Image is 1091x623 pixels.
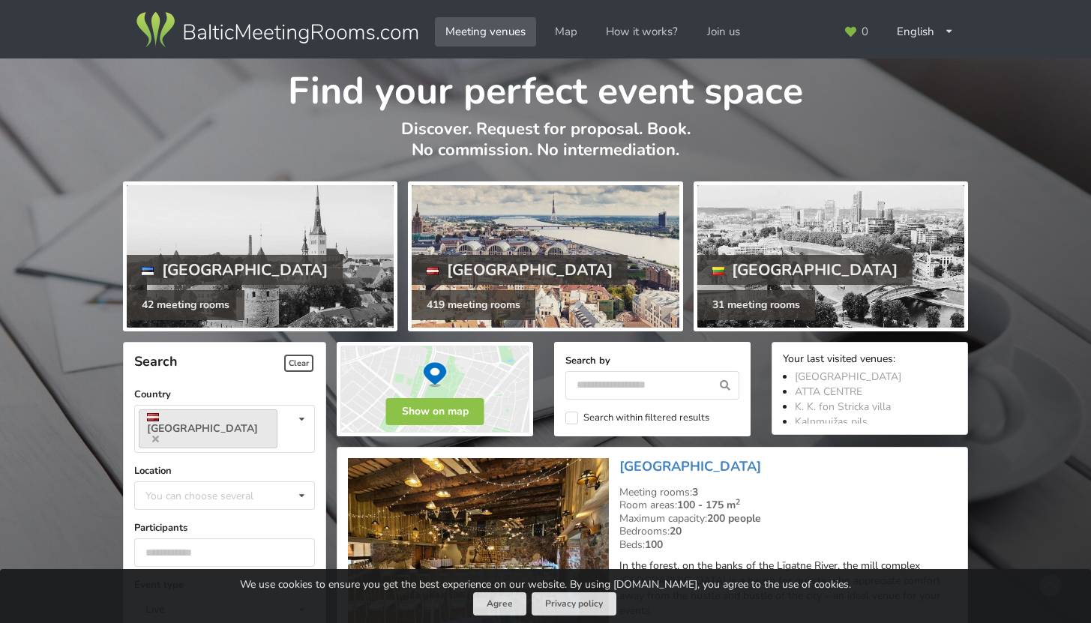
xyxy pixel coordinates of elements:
[123,181,397,331] a: [GEOGRAPHIC_DATA] 42 meeting rooms
[795,400,891,414] a: K. K. fon Stricka villa
[134,387,315,402] label: Country
[619,499,957,512] div: Room areas:
[795,415,868,429] a: Kalnmuižas pils
[134,520,315,535] label: Participants
[473,592,526,616] button: Agree
[532,592,616,616] a: Privacy policy
[619,486,957,499] div: Meeting rooms:
[134,463,315,478] label: Location
[595,17,688,46] a: How it works?
[862,26,868,37] span: 0
[692,485,698,499] strong: 3
[697,290,815,320] div: 31 meeting rooms
[619,512,957,526] div: Maximum capacity:
[697,17,751,46] a: Join us
[565,353,739,368] label: Search by
[886,17,964,46] div: English
[795,385,862,399] a: ATTA CENTRE
[619,525,957,538] div: Bedrooms:
[619,559,957,619] p: In the forest, on the banks of the Līgatne River, the mill complex [GEOGRAPHIC_DATA] is a haven f...
[677,498,740,512] strong: 100 - 175 m
[544,17,588,46] a: Map
[783,353,957,367] div: Your last visited venues:
[133,9,421,51] img: Baltic Meeting Rooms
[408,181,682,331] a: [GEOGRAPHIC_DATA] 419 meeting rooms
[337,342,533,436] img: Show on map
[736,496,740,508] sup: 2
[123,58,968,115] h1: Find your perfect event space
[412,255,628,285] div: [GEOGRAPHIC_DATA]
[619,457,761,475] a: [GEOGRAPHIC_DATA]
[565,412,709,424] label: Search within filtered results
[127,255,343,285] div: [GEOGRAPHIC_DATA]
[142,487,287,504] div: You can choose several
[645,538,663,552] strong: 100
[386,398,484,425] button: Show on map
[139,409,277,448] a: [GEOGRAPHIC_DATA]
[412,290,535,320] div: 419 meeting rooms
[123,118,968,176] p: Discover. Request for proposal. Book. No commission. No intermediation.
[795,370,901,384] a: [GEOGRAPHIC_DATA]
[694,181,968,331] a: [GEOGRAPHIC_DATA] 31 meeting rooms
[619,538,957,552] div: Beds:
[435,17,536,46] a: Meeting venues
[697,255,913,285] div: [GEOGRAPHIC_DATA]
[127,290,244,320] div: 42 meeting rooms
[670,524,682,538] strong: 20
[707,511,761,526] strong: 200 people
[284,355,313,372] span: Clear
[134,352,178,370] span: Search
